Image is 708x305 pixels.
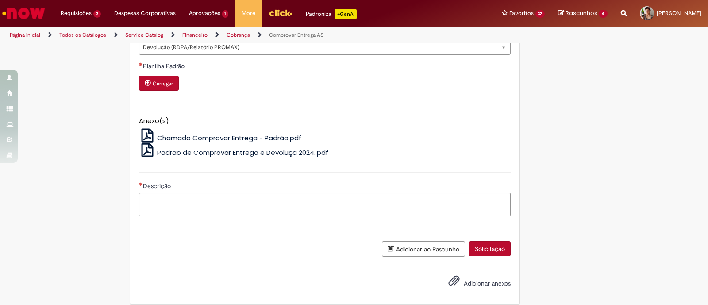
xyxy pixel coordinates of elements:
[157,148,328,157] span: Padrão de Comprovar Entrega e Devoluçã 2024..pdf
[242,9,255,18] span: More
[143,40,493,54] span: Devolução (RDPA/Relatório PROMAX)
[139,148,329,157] a: Padrão de Comprovar Entrega e Devoluçã 2024..pdf
[509,9,534,18] span: Favoritos
[335,9,357,19] p: +GenAi
[153,80,173,87] small: Carregar
[7,27,466,43] ul: Trilhas de página
[139,133,302,143] a: Chamado Comprovar Entrega - Padrão.pdf
[306,9,357,19] div: Padroniza
[469,241,511,256] button: Solicitação
[446,273,462,293] button: Adicionar anexos
[59,31,106,39] a: Todos os Catálogos
[157,133,301,143] span: Chamado Comprovar Entrega - Padrão.pdf
[139,62,143,66] span: Necessários
[182,31,208,39] a: Financeiro
[139,117,511,125] h5: Anexo(s)
[269,6,292,19] img: click_logo_yellow_360x200.png
[1,4,46,22] img: ServiceNow
[566,9,597,17] span: Rascunhos
[382,241,465,257] button: Adicionar ao Rascunho
[269,31,323,39] a: Comprovar Entrega AS
[139,182,143,186] span: Necessários
[10,31,40,39] a: Página inicial
[464,279,511,287] span: Adicionar anexos
[222,10,229,18] span: 1
[143,62,186,70] span: Planilha Padrão
[139,193,511,216] textarea: Descrição
[125,31,163,39] a: Service Catalog
[227,31,250,39] a: Cobrança
[599,10,608,18] span: 4
[535,10,545,18] span: 32
[189,9,220,18] span: Aprovações
[93,10,101,18] span: 3
[558,9,608,18] a: Rascunhos
[657,9,701,17] span: [PERSON_NAME]
[143,182,173,190] span: Descrição
[61,9,92,18] span: Requisições
[114,9,176,18] span: Despesas Corporativas
[139,76,179,91] button: Carregar anexo de Planilha Padrão Required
